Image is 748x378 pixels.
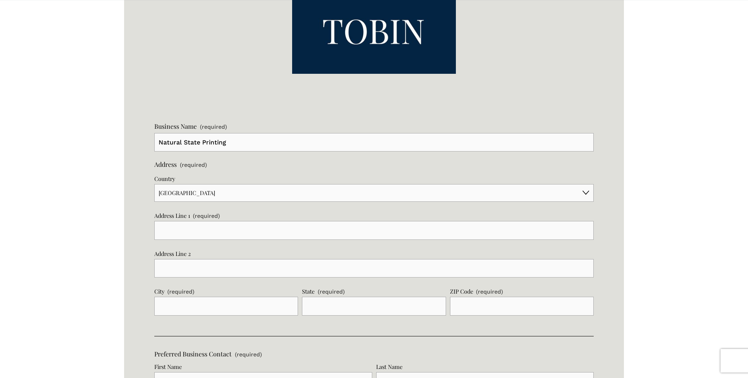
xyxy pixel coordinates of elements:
span: (required) [235,352,262,357]
input: State [302,297,446,316]
input: ZIP Code [450,297,594,316]
span: (required) [180,162,207,168]
span: (required) [167,289,194,294]
div: First Name [154,362,372,372]
span: (required) [476,289,503,294]
input: Address Line 1 [154,221,594,240]
span: (required) [193,213,220,219]
span: (required) [200,122,227,131]
span: Address [154,159,177,170]
div: ZIP Code [450,287,594,297]
div: State [302,287,446,297]
input: Address Line 2 [154,259,594,278]
div: City [154,287,298,297]
div: Country [154,173,594,184]
div: Last Name [376,362,594,372]
span: Preferred Business Contact [154,349,232,359]
span: (required) [318,289,345,294]
select: Country [154,184,594,202]
div: Address Line 2 [154,249,594,259]
input: City [154,297,298,316]
span: Business Name [154,121,197,131]
div: Address Line 1 [154,211,594,221]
